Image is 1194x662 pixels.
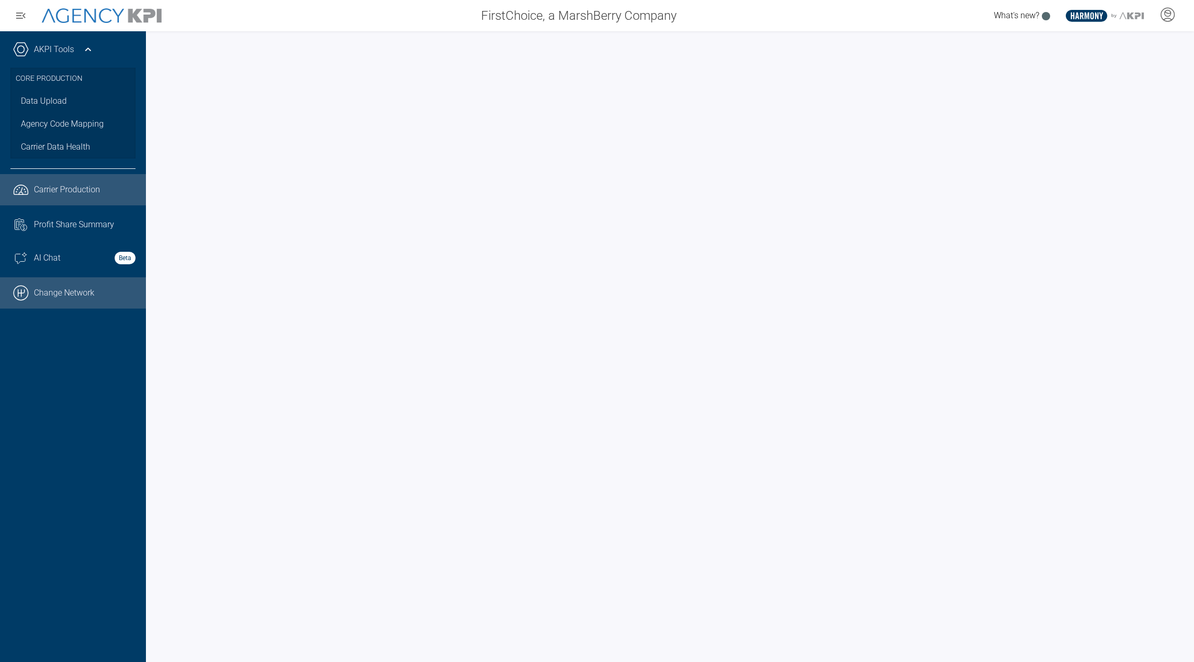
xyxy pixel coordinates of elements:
[34,43,74,56] a: AKPI Tools
[10,113,136,136] a: Agency Code Mapping
[115,252,136,264] strong: Beta
[21,141,90,153] span: Carrier Data Health
[34,218,114,231] span: Profit Share Summary
[481,6,676,25] span: FirstChoice, a MarshBerry Company
[994,10,1039,20] span: What's new?
[42,8,162,23] img: AgencyKPI
[34,252,60,264] span: AI Chat
[10,136,136,158] a: Carrier Data Health
[16,68,130,90] h3: Core Production
[34,183,100,196] span: Carrier Production
[10,90,136,113] a: Data Upload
